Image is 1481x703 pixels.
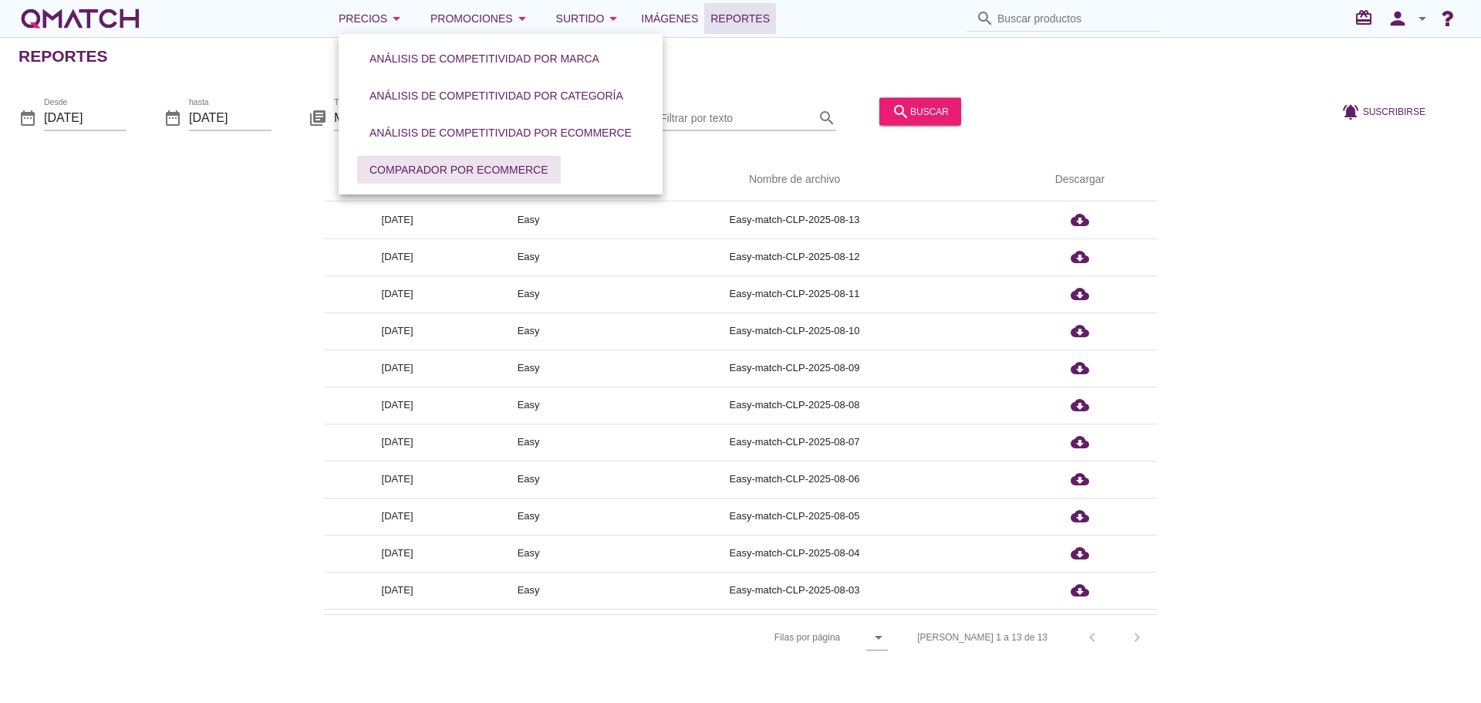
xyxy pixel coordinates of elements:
[1071,470,1089,488] i: cloud_download
[1363,104,1425,118] span: Suscribirse
[471,535,586,572] td: Easy
[1003,158,1157,201] th: Descargar: Not sorted.
[471,313,586,350] td: Easy
[351,77,642,114] a: Análisis de competitividad por categoría
[369,88,623,104] div: Análisis de competitividad por categoría
[357,119,644,147] button: Análisis de competitividad por eCommerce
[1071,507,1089,526] i: cloud_download
[357,156,561,184] button: Comparador por eCommerce
[351,40,618,77] a: Análisis de competitividad por marca
[635,3,704,34] a: Imágenes
[471,387,586,424] td: Easy
[387,9,406,28] i: arrow_drop_down
[324,313,471,350] td: [DATE]
[586,201,1003,238] td: Easy-match-CLP-2025-08-13
[471,424,586,461] td: Easy
[1329,97,1438,125] button: Suscribirse
[620,615,888,660] div: Filas por página
[1382,8,1413,29] i: person
[586,238,1003,275] td: Easy-match-CLP-2025-08-12
[1413,9,1432,28] i: arrow_drop_down
[324,461,471,498] td: [DATE]
[44,105,127,130] input: Desde
[1071,285,1089,303] i: cloud_download
[869,628,888,647] i: arrow_drop_down
[471,461,586,498] td: Easy
[189,105,272,130] input: hasta
[164,108,182,127] i: date_range
[1071,581,1089,600] i: cloud_download
[586,461,1003,498] td: Easy-match-CLP-2025-08-06
[324,158,471,201] th: Fecha de extracción: Sorted descending. Activate to remove sorting.
[324,572,471,609] td: [DATE]
[471,350,586,387] td: Easy
[309,108,327,127] i: library_books
[324,350,471,387] td: [DATE]
[418,3,544,34] button: Promociones
[471,498,586,535] td: Easy
[879,97,961,125] button: buscar
[1071,322,1089,340] i: cloud_download
[324,201,471,238] td: [DATE]
[586,535,1003,572] td: Easy-match-CLP-2025-08-04
[892,102,910,120] i: search
[430,9,531,28] div: Promociones
[917,630,1047,644] div: [PERSON_NAME] 1 a 13 de 13
[704,3,776,34] a: Reportes
[471,609,586,646] td: Easy
[586,350,1003,387] td: Easy-match-CLP-2025-08-09
[1071,211,1089,229] i: cloud_download
[19,3,142,34] a: white-qmatch-logo
[334,105,457,130] input: Tipo de reporte*
[1341,102,1363,120] i: notifications_active
[357,82,636,110] button: Análisis de competitividad por categoría
[892,102,949,120] div: buscar
[324,498,471,535] td: [DATE]
[369,125,632,141] div: Análisis de competitividad por eCommerce
[1071,359,1089,377] i: cloud_download
[641,9,698,28] span: Imágenes
[19,44,108,69] h2: Reportes
[357,45,612,73] button: Análisis de competitividad por marca
[556,9,623,28] div: Surtido
[586,158,1003,201] th: Nombre de archivo: Not sorted.
[1354,8,1379,27] i: redeem
[818,108,836,127] i: search
[471,572,586,609] td: Easy
[369,162,548,178] div: Comparador por eCommerce
[324,238,471,275] td: [DATE]
[324,387,471,424] td: [DATE]
[586,572,1003,609] td: Easy-match-CLP-2025-08-03
[324,424,471,461] td: [DATE]
[324,275,471,313] td: [DATE]
[471,275,586,313] td: Easy
[586,275,1003,313] td: Easy-match-CLP-2025-08-11
[1071,248,1089,266] i: cloud_download
[586,424,1003,461] td: Easy-match-CLP-2025-08-07
[660,105,815,130] input: Filtrar por texto
[324,535,471,572] td: [DATE]
[351,114,650,151] a: Análisis de competitividad por eCommerce
[544,3,636,34] button: Surtido
[471,201,586,238] td: Easy
[513,9,531,28] i: arrow_drop_down
[586,609,1003,646] td: Easy-match-CLP-2025-08-02
[1071,433,1089,451] i: cloud_download
[997,6,1152,31] input: Buscar productos
[586,498,1003,535] td: Easy-match-CLP-2025-08-05
[710,9,770,28] span: Reportes
[586,387,1003,424] td: Easy-match-CLP-2025-08-08
[1071,544,1089,563] i: cloud_download
[339,9,406,28] div: Precios
[369,51,599,67] div: Análisis de competitividad por marca
[976,9,994,28] i: search
[1071,396,1089,414] i: cloud_download
[604,9,622,28] i: arrow_drop_down
[324,609,471,646] td: [DATE]
[326,3,418,34] button: Precios
[471,238,586,275] td: Easy
[19,108,37,127] i: date_range
[351,151,567,188] a: Comparador por eCommerce
[586,313,1003,350] td: Easy-match-CLP-2025-08-10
